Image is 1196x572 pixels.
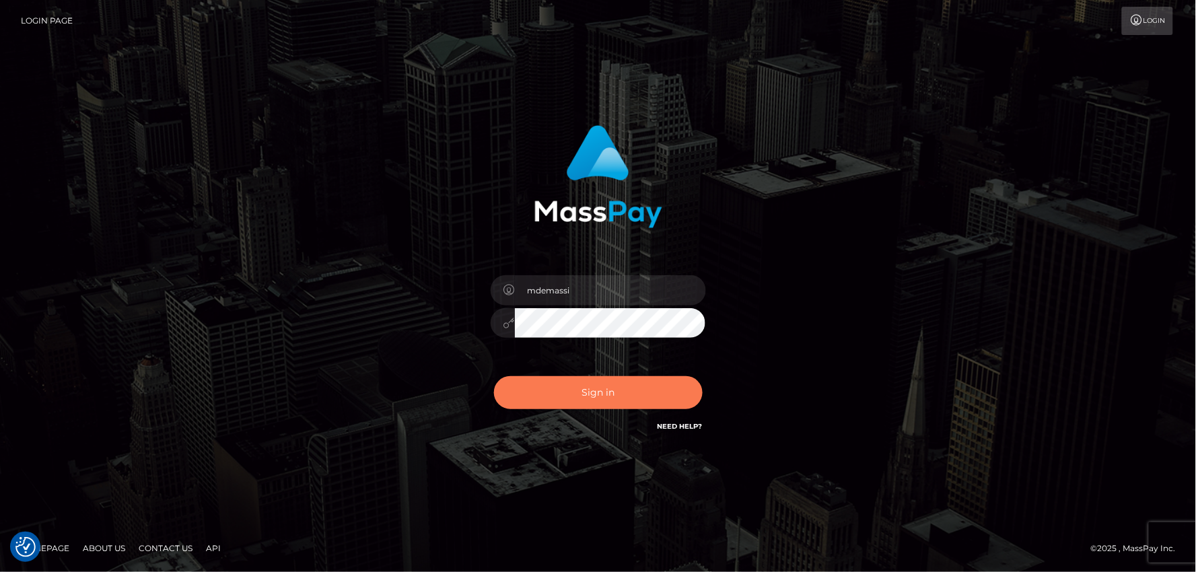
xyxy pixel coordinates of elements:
button: Consent Preferences [15,537,36,557]
img: Revisit consent button [15,537,36,557]
a: About Us [77,538,131,559]
a: Need Help? [658,422,703,431]
img: MassPay Login [534,125,662,228]
a: Homepage [15,538,75,559]
a: API [201,538,226,559]
a: Login [1122,7,1173,35]
a: Login Page [21,7,73,35]
div: © 2025 , MassPay Inc. [1091,541,1186,556]
a: Contact Us [133,538,198,559]
button: Sign in [494,376,703,409]
input: Username... [515,275,706,306]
